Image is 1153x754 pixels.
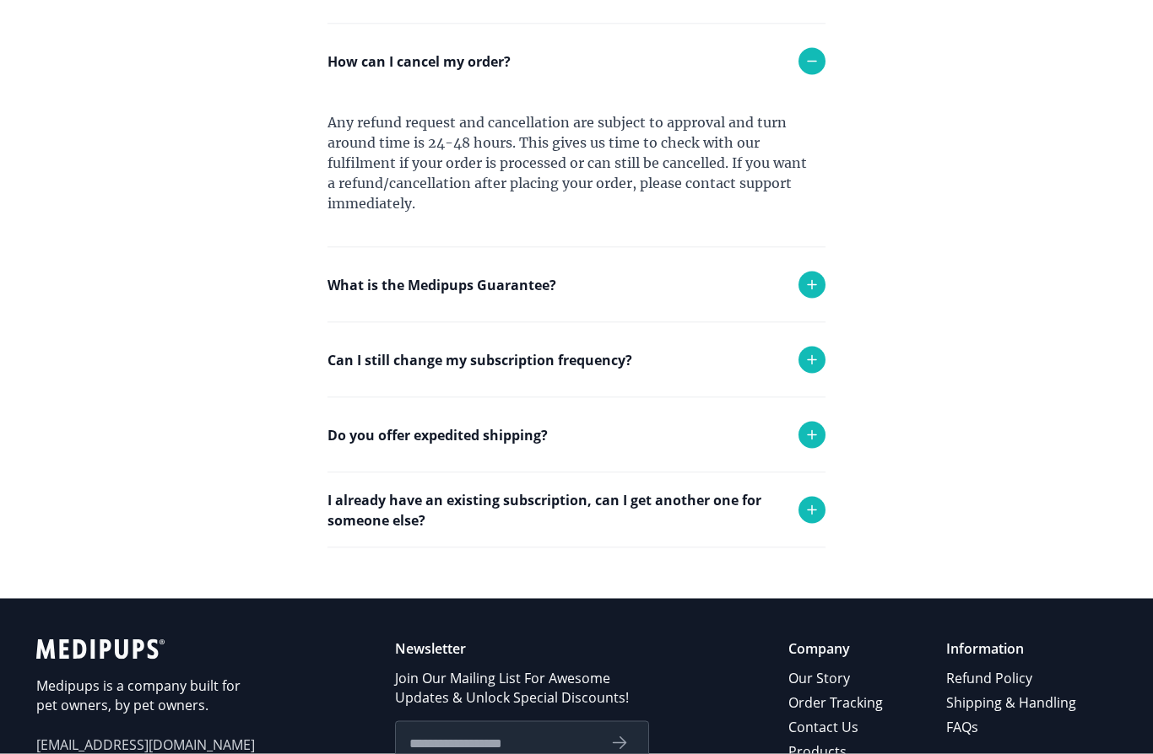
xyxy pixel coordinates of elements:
[946,639,1079,659] p: Information
[327,350,632,370] p: Can I still change my subscription frequency?
[395,669,649,708] p: Join Our Mailing List For Awesome Updates & Unlock Special Discounts!
[327,425,548,445] p: Do you offer expedited shipping?
[946,715,1079,740] a: FAQs
[327,322,826,430] div: If you received the wrong product or your product was damaged in transit, we will replace it with...
[395,639,649,659] p: Newsletter
[946,691,1079,715] a: Shipping & Handling
[327,472,826,560] div: Yes we do! Please reach out to support and we will try to accommodate any request.
[327,51,511,72] p: How can I cancel my order?
[327,99,826,247] div: Any refund request and cancellation are subject to approval and turn around time is 24-48 hours. ...
[788,715,885,740] a: Contact Us
[327,24,826,91] div: Each order takes 1-2 business days to be delivered.
[946,666,1079,691] a: Refund Policy
[327,275,556,295] p: What is the Medipups Guarantee?
[327,397,826,485] div: Yes you can. Simply reach out to support and we will adjust your monthly deliveries!
[327,547,826,635] div: Absolutely! Simply place the order and use the shipping address of the person who will receive th...
[36,676,256,715] p: Medipups is a company built for pet owners, by pet owners.
[788,666,885,691] a: Our Story
[788,691,885,715] a: Order Tracking
[327,490,782,530] p: I already have an existing subscription, can I get another one for someone else?
[788,639,885,659] p: Company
